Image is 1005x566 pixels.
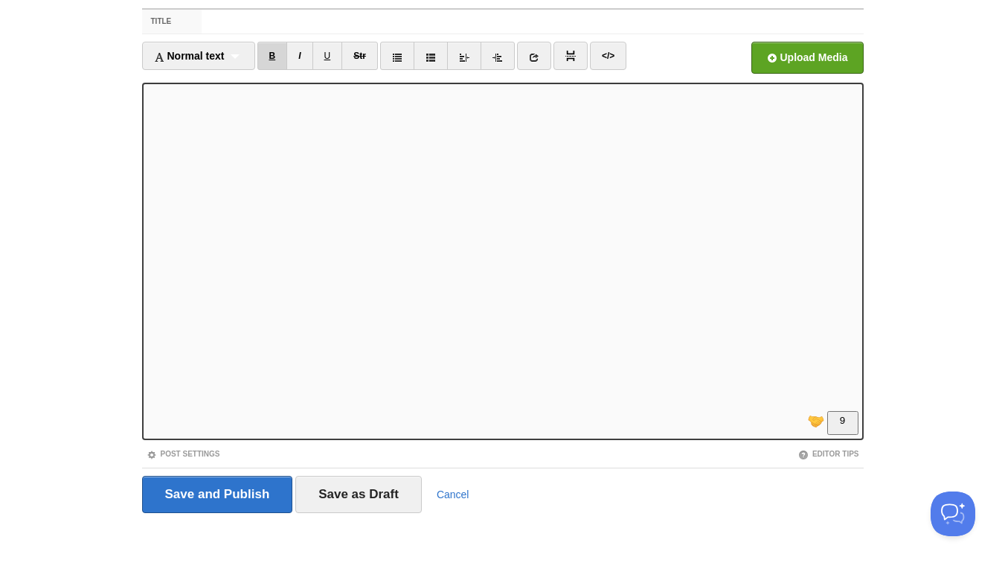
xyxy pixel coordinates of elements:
[154,50,225,62] span: Normal text
[142,476,293,513] input: Save and Publish
[312,42,343,70] a: U
[437,489,469,500] a: Cancel
[341,42,378,70] a: Str
[590,42,626,70] a: </>
[353,51,366,61] del: Str
[142,10,202,34] label: Title
[147,450,220,458] a: Post Settings
[295,476,422,513] input: Save as Draft
[931,492,975,536] iframe: Help Scout Beacon - Open
[286,42,312,70] a: I
[798,450,859,458] a: Editor Tips
[257,42,288,70] a: B
[565,51,576,61] img: pagebreak-icon.png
